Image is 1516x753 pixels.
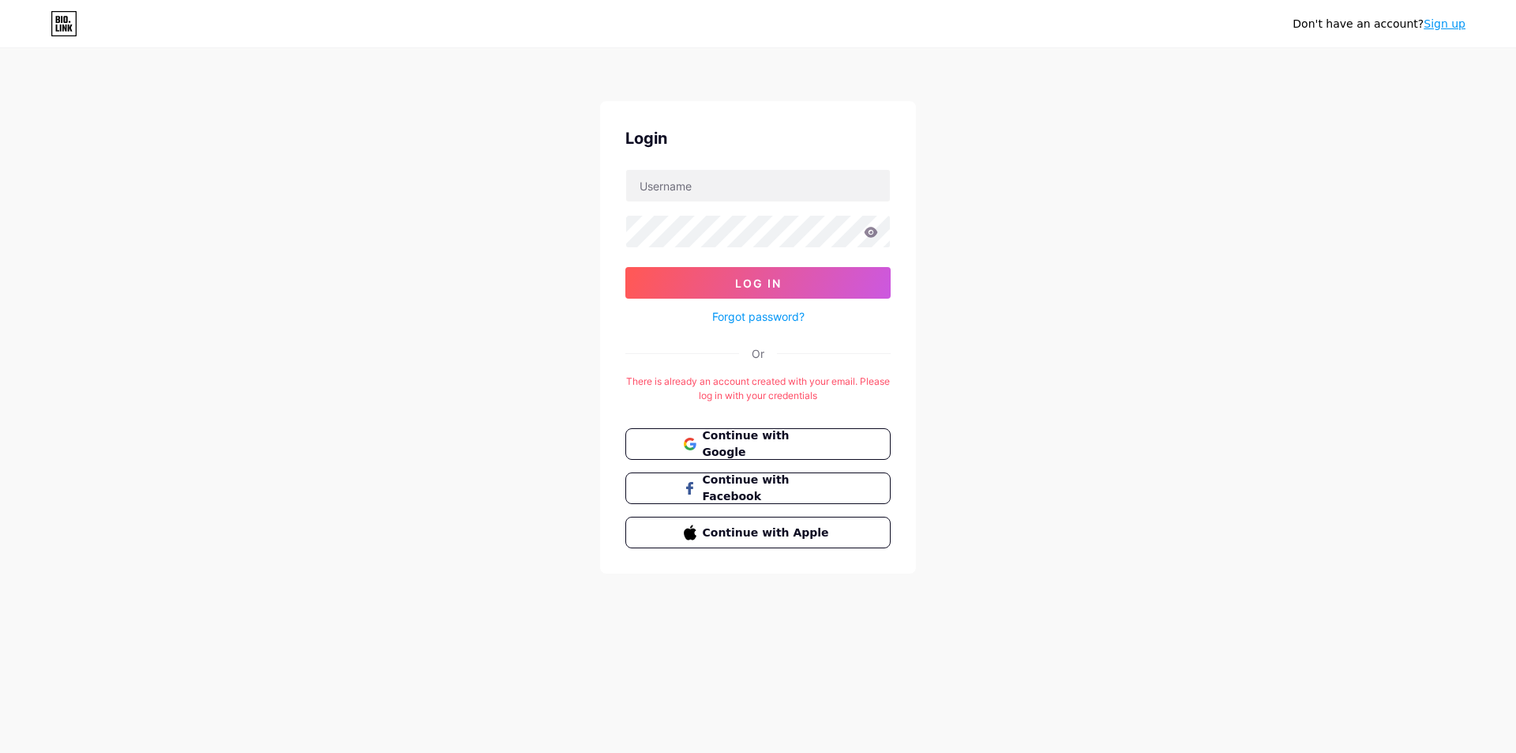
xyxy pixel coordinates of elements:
[625,126,891,150] div: Login
[703,427,833,461] span: Continue with Google
[625,517,891,548] button: Continue with Apple
[625,375,891,403] div: There is already an account created with your email. Please log in with your credentials
[1424,17,1465,30] a: Sign up
[625,428,891,460] button: Continue with Google
[752,345,764,362] div: Or
[626,170,890,201] input: Username
[625,267,891,299] button: Log In
[703,525,833,541] span: Continue with Apple
[625,473,891,504] button: Continue with Facebook
[712,308,805,325] a: Forgot password?
[1293,16,1465,32] div: Don't have an account?
[703,472,833,505] span: Continue with Facebook
[735,277,782,290] span: Log In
